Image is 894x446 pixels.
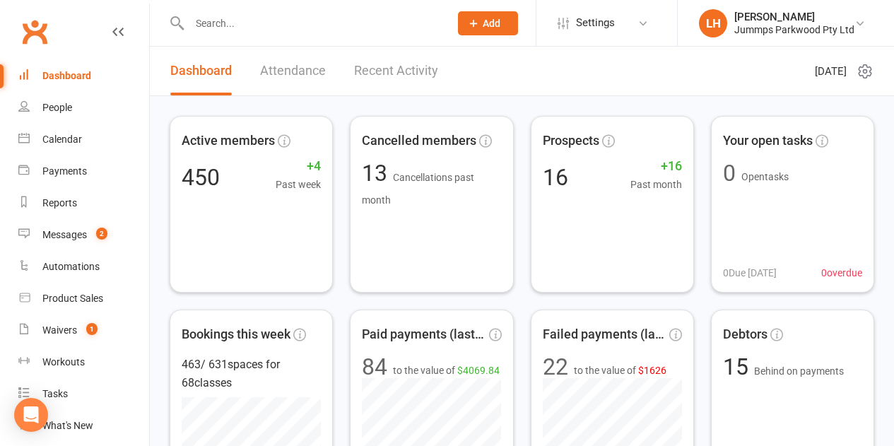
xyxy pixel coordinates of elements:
[18,346,149,378] a: Workouts
[543,324,666,345] span: Failed payments (last 30d)
[362,160,393,187] span: 13
[18,283,149,315] a: Product Sales
[362,172,474,206] span: Cancellations past month
[42,293,103,304] div: Product Sales
[362,356,387,378] div: 84
[42,197,77,209] div: Reports
[734,23,854,36] div: Jummps Parkwood Pty Ltd
[821,265,862,281] span: 0 overdue
[815,63,847,80] span: [DATE]
[18,187,149,219] a: Reports
[18,124,149,155] a: Calendar
[42,420,93,431] div: What's New
[741,171,789,182] span: Open tasks
[42,388,68,399] div: Tasks
[42,356,85,368] div: Workouts
[18,219,149,251] a: Messages 2
[630,177,682,192] span: Past month
[18,315,149,346] a: Waivers 1
[543,166,568,189] div: 16
[86,323,98,335] span: 1
[543,356,568,378] div: 22
[699,9,727,37] div: LH
[630,156,682,177] span: +16
[182,166,220,189] div: 450
[576,7,615,39] span: Settings
[42,134,82,145] div: Calendar
[17,14,52,49] a: Clubworx
[42,229,87,240] div: Messages
[723,353,754,380] span: 15
[42,70,91,81] div: Dashboard
[18,410,149,442] a: What's New
[276,177,321,192] span: Past week
[182,324,290,345] span: Bookings this week
[458,11,518,35] button: Add
[260,47,326,95] a: Attendance
[362,131,476,151] span: Cancelled members
[18,251,149,283] a: Automations
[170,47,232,95] a: Dashboard
[14,398,48,432] div: Open Intercom Messenger
[18,378,149,410] a: Tasks
[18,155,149,187] a: Payments
[723,162,736,184] div: 0
[723,324,767,345] span: Debtors
[42,102,72,113] div: People
[723,265,777,281] span: 0 Due [DATE]
[393,363,500,378] span: to the value of
[574,363,666,378] span: to the value of
[42,261,100,272] div: Automations
[18,92,149,124] a: People
[457,365,500,376] span: $4069.84
[734,11,854,23] div: [PERSON_NAME]
[723,131,813,151] span: Your open tasks
[185,13,440,33] input: Search...
[638,365,666,376] span: $1626
[42,165,87,177] div: Payments
[754,365,844,377] span: Behind on payments
[354,47,438,95] a: Recent Activity
[483,18,500,29] span: Add
[96,228,107,240] span: 2
[42,324,77,336] div: Waivers
[362,324,486,345] span: Paid payments (last 7d)
[182,356,321,392] div: 463 / 631 spaces for 68 classes
[182,131,275,151] span: Active members
[276,156,321,177] span: +4
[543,131,599,151] span: Prospects
[18,60,149,92] a: Dashboard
